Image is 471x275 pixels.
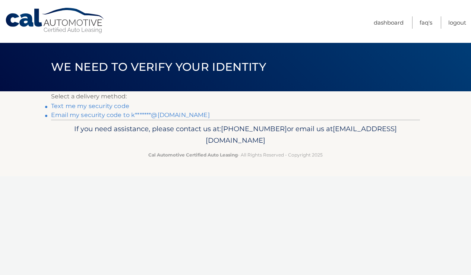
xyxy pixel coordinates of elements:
a: FAQ's [420,16,432,29]
p: Select a delivery method: [51,91,420,102]
p: If you need assistance, please contact us at: or email us at [56,123,415,147]
a: Dashboard [374,16,404,29]
span: [PHONE_NUMBER] [221,124,287,133]
a: Cal Automotive [5,7,105,34]
p: - All Rights Reserved - Copyright 2025 [56,151,415,159]
a: Logout [448,16,466,29]
a: Email my security code to k*******@[DOMAIN_NAME] [51,111,210,118]
a: Text me my security code [51,102,129,110]
span: We need to verify your identity [51,60,266,74]
strong: Cal Automotive Certified Auto Leasing [148,152,238,158]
